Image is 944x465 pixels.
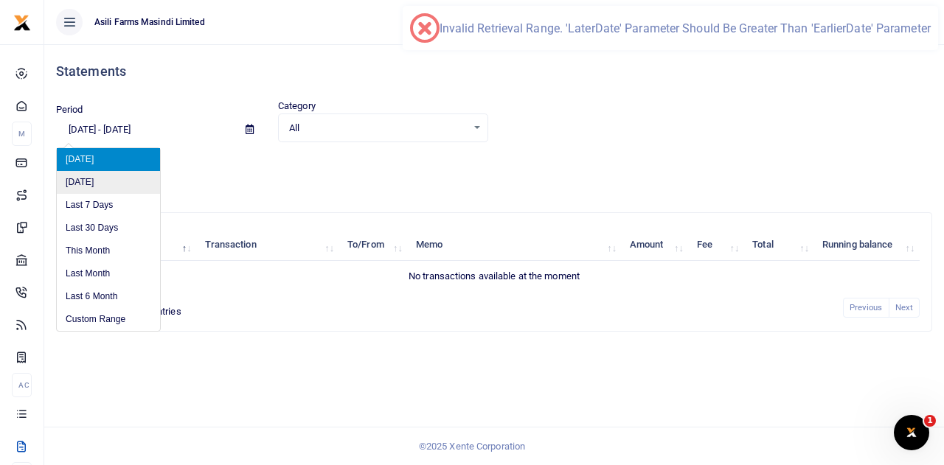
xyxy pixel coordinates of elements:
[689,229,745,261] th: Fee: activate to sort column ascending
[289,121,467,136] span: All
[12,122,32,146] li: M
[88,15,211,29] span: Asili Farms Masindi Limited
[56,117,234,142] input: select period
[196,229,339,261] th: Transaction: activate to sort column ascending
[408,229,622,261] th: Memo: activate to sort column ascending
[57,171,160,194] li: [DATE]
[894,415,929,450] iframe: Intercom live chat
[69,261,920,292] td: No transactions available at the moment
[69,296,417,319] div: Showing 0 to 0 of 0 entries
[13,14,31,32] img: logo-small
[57,262,160,285] li: Last Month
[57,148,160,171] li: [DATE]
[278,99,316,113] label: Category
[12,373,32,397] li: Ac
[13,16,31,27] a: logo-small logo-large logo-large
[57,217,160,240] li: Last 30 Days
[57,240,160,262] li: This Month
[56,63,932,80] h4: Statements
[56,102,83,117] label: Period
[622,229,689,261] th: Amount: activate to sort column ascending
[339,229,408,261] th: To/From: activate to sort column ascending
[57,194,160,217] li: Last 7 Days
[924,415,936,427] span: 1
[57,308,160,331] li: Custom Range
[56,160,932,175] p: Download
[744,229,814,261] th: Total: activate to sort column ascending
[440,21,931,35] div: Invalid Retrieval Range. 'LaterDate' Parameter Should Be Greater Than 'EarlierDate' Parameter
[814,229,920,261] th: Running balance: activate to sort column ascending
[57,285,160,308] li: Last 6 Month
